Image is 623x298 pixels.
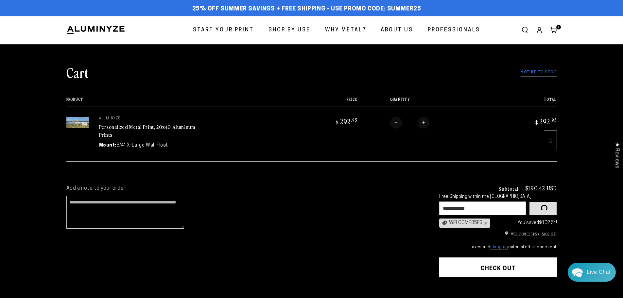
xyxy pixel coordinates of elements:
span: Why Metal? [325,26,366,35]
h3: Subtotal [498,186,519,191]
a: Professionals [423,22,485,39]
th: Quantity [357,97,495,107]
ul: Discount [439,231,557,237]
summary: Search our site [518,23,532,37]
div: Chat widget toggle [568,263,616,282]
label: Add a note to your order [66,185,426,192]
div: WELCOME35FS [439,219,490,228]
img: Aluminyze [66,25,125,35]
a: Shop By Use [264,22,315,39]
div: Free Shipping within the [GEOGRAPHIC_DATA] [439,194,557,200]
input: Quantity for Personalized Metal Print, 20x40 Aluminum Prints [402,117,418,129]
span: Shop By Use [268,26,310,35]
dd: 3/4" X-Large Wall Float [116,142,168,149]
a: Remove 20"x40" Rectangle White Glossy Aluminyzed Photo [544,131,557,150]
a: Personalized Metal Print, 20x40 Aluminum Prints [99,123,196,139]
div: Click to open Judge.me floating reviews tab [611,137,623,173]
h1: Cart [66,64,89,81]
span: 1 [558,25,560,29]
div: Contact Us Directly [587,263,611,282]
dt: Mount: [99,142,117,149]
div: You saved ! [493,219,557,227]
bdi: 292 [534,117,557,126]
sup: .95 [351,117,357,123]
span: About Us [381,26,413,35]
th: Product [66,97,296,107]
span: $ [535,119,538,126]
span: $ [336,119,339,126]
small: Taxes and calculated at checkout [439,244,557,251]
a: Why Metal? [320,22,371,39]
th: Total [495,97,557,107]
li: WELCOME35FS (–$102.53) [439,231,557,237]
div: × [482,220,488,226]
span: Start Your Print [193,26,254,35]
bdi: 292 [335,117,357,126]
a: Start Your Print [188,22,259,39]
a: About Us [376,22,418,39]
sup: .95 [550,117,557,123]
p: aluminyze [99,117,197,121]
span: Professionals [428,26,480,35]
span: $102.54 [539,220,556,225]
th: Price [295,97,357,107]
p: $190.42 USD [525,185,557,191]
a: Return to shop [521,67,557,77]
a: shipping [490,245,508,250]
button: Check out [439,257,557,277]
span: 25% off Summer Savings + Free Shipping - Use Promo Code: SUMMER25 [192,6,421,13]
img: 20"x40" Rectangle White Glossy Aluminyzed Photo [66,117,89,128]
